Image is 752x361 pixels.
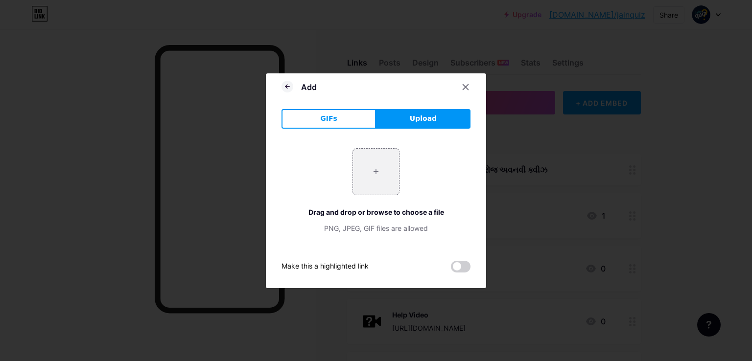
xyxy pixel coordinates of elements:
[282,109,376,129] button: GIFs
[282,261,369,272] div: Make this a highlighted link
[282,207,470,217] div: Drag and drop or browse to choose a file
[320,113,337,124] span: GIFs
[282,223,470,233] div: PNG, JPEG, GIF files are allowed
[301,81,317,93] div: Add
[376,109,470,129] button: Upload
[410,113,437,124] span: Upload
